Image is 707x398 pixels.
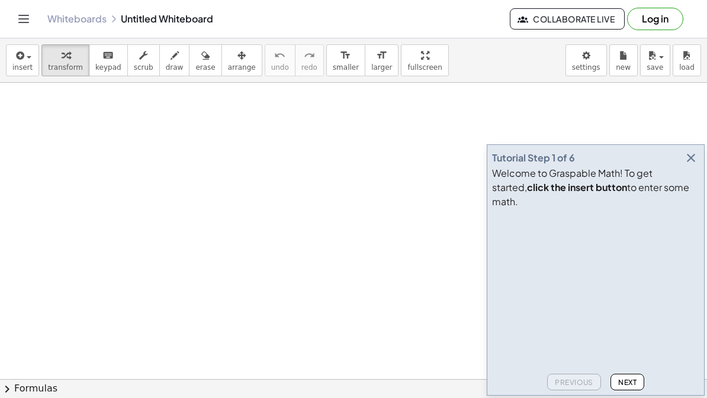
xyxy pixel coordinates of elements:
i: format_size [340,48,351,63]
span: new [616,63,631,72]
button: Next [610,374,644,390]
span: redo [301,63,317,72]
span: Next [618,378,637,387]
button: insert [6,44,39,76]
button: Log in [627,8,683,30]
span: insert [12,63,33,72]
button: format_sizelarger [365,44,399,76]
button: new [609,44,638,76]
span: transform [48,63,83,72]
span: undo [271,63,289,72]
span: fullscreen [407,63,442,72]
button: Toggle navigation [14,9,33,28]
button: fullscreen [401,44,448,76]
i: format_size [376,48,387,63]
button: format_sizesmaller [326,44,365,76]
button: settings [565,44,607,76]
button: undoundo [265,44,295,76]
button: scrub [127,44,160,76]
button: Collaborate Live [510,8,625,30]
span: settings [572,63,600,72]
button: erase [189,44,221,76]
i: redo [304,48,315,63]
div: Tutorial Step 1 of 6 [492,151,575,165]
i: undo [274,48,285,63]
span: erase [195,63,215,72]
button: keyboardkeypad [89,44,128,76]
button: load [673,44,701,76]
span: save [647,63,663,72]
span: load [679,63,695,72]
a: Whiteboards [47,13,107,25]
span: arrange [228,63,256,72]
button: save [640,44,670,76]
button: transform [41,44,89,76]
span: draw [166,63,184,72]
span: smaller [333,63,359,72]
span: larger [371,63,392,72]
span: keypad [95,63,121,72]
span: scrub [134,63,153,72]
i: keyboard [102,48,114,63]
div: Welcome to Graspable Math! To get started, to enter some math. [492,166,699,209]
button: redoredo [295,44,324,76]
button: draw [159,44,190,76]
span: Collaborate Live [520,14,615,24]
button: arrange [221,44,262,76]
b: click the insert button [527,181,627,193]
